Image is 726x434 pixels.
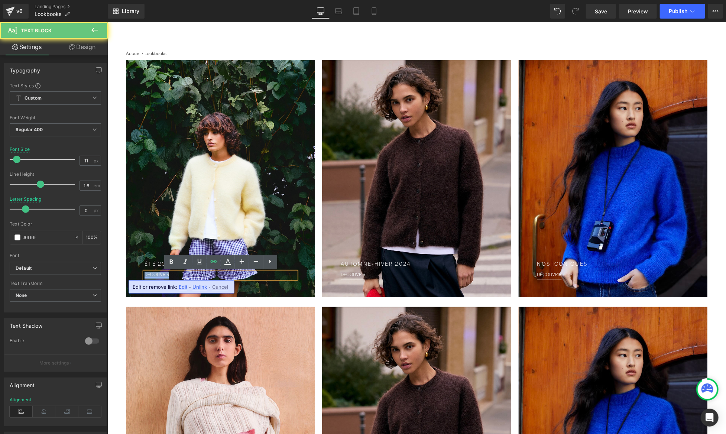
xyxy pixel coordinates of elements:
a: Mobile [365,4,383,19]
a: Preview [619,4,657,19]
a: DÉCOUVRIR [233,250,258,255]
div: Font Size [10,147,30,152]
a: DÉCOUVRIR [430,250,454,255]
div: Enable [10,338,78,346]
div: Text Color [10,221,101,227]
p: More settings [39,360,69,366]
b: Custom [25,95,42,101]
span: Publish [669,8,687,14]
div: Alignment [10,378,35,388]
a: New Library [108,4,145,19]
p: / Lookbooks [19,28,600,35]
button: Publish [660,4,705,19]
span: Cancel [212,284,228,290]
div: Text Shadow [10,318,42,329]
div: Text Styles [10,82,101,88]
a: Desktop [312,4,330,19]
div: Text Transform [10,281,101,286]
span: Lookbooks [35,11,62,17]
span: Preview [628,7,648,15]
a: Tablet [347,4,365,19]
span: Library [122,8,139,14]
b: Regular 400 [16,127,43,132]
button: Redo [568,4,583,19]
span: Edit or remove link: [133,284,177,290]
i: Default [16,265,32,272]
p: Été 2025 [37,239,189,246]
div: Alignment [10,397,32,402]
button: More settings [4,354,106,372]
span: px [94,208,100,213]
span: Unlink [192,284,207,290]
div: Line Height [10,172,101,177]
div: Letter Spacing [10,197,42,202]
div: Typography [10,63,40,74]
span: Edit [179,284,187,290]
a: Accueil [19,29,34,34]
span: - [189,284,191,290]
a: Landing Pages [35,4,108,10]
div: % [83,231,101,244]
span: Save [595,7,607,15]
a: DÉCOUVRIR [37,250,62,255]
span: - [208,284,211,290]
p: Nos Iconiques [430,239,581,246]
a: v6 [3,4,29,19]
div: Open Intercom Messenger [701,409,719,427]
span: px [94,158,100,163]
span: Text Block [21,27,52,33]
button: More [708,4,723,19]
span: em [94,183,100,188]
p: Automne-Hiver 2024 [233,239,385,246]
a: Laptop [330,4,347,19]
div: Font Weight [10,115,101,120]
input: Color [23,233,71,242]
a: Design [55,39,109,55]
div: Font [10,253,101,258]
div: v6 [15,6,24,16]
b: None [16,292,27,298]
button: Undo [550,4,565,19]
